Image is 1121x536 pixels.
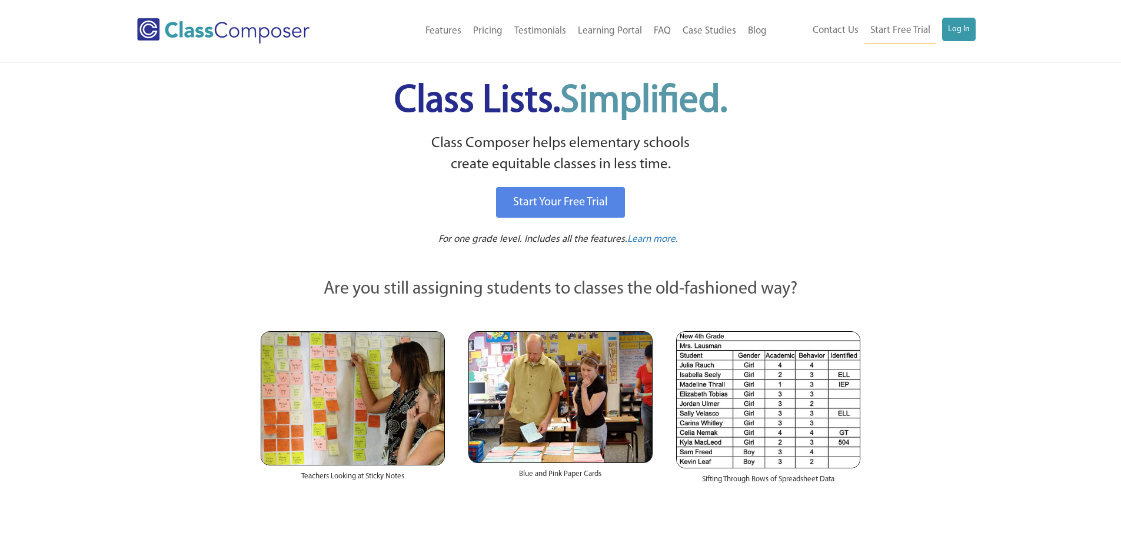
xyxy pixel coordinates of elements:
img: Spreadsheets [676,331,860,468]
a: Log In [942,18,976,41]
nav: Header Menu [358,18,773,44]
a: Learning Portal [572,18,648,44]
a: Pricing [467,18,508,44]
a: Case Studies [677,18,742,44]
a: Learn more. [627,232,678,247]
a: Features [420,18,467,44]
div: Sifting Through Rows of Spreadsheet Data [676,468,860,497]
a: Blog [742,18,773,44]
a: Start Free Trial [864,18,936,44]
a: Testimonials [508,18,572,44]
img: Class Composer [137,18,310,44]
span: Simplified. [560,82,727,121]
img: Blue and Pink Paper Cards [468,331,653,462]
div: Teachers Looking at Sticky Notes [261,465,445,494]
nav: Header Menu [773,18,976,44]
span: Start Your Free Trial [513,197,608,208]
a: FAQ [648,18,677,44]
span: Class Lists. [394,82,727,121]
p: Class Composer helps elementary schools create equitable classes in less time. [259,133,863,176]
span: Learn more. [627,234,678,244]
p: Are you still assigning students to classes the old-fashioned way? [261,277,861,302]
a: Start Your Free Trial [496,187,625,218]
span: For one grade level. Includes all the features. [438,234,627,244]
img: Teachers Looking at Sticky Notes [261,331,445,465]
a: Contact Us [807,18,864,44]
div: Blue and Pink Paper Cards [468,463,653,491]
